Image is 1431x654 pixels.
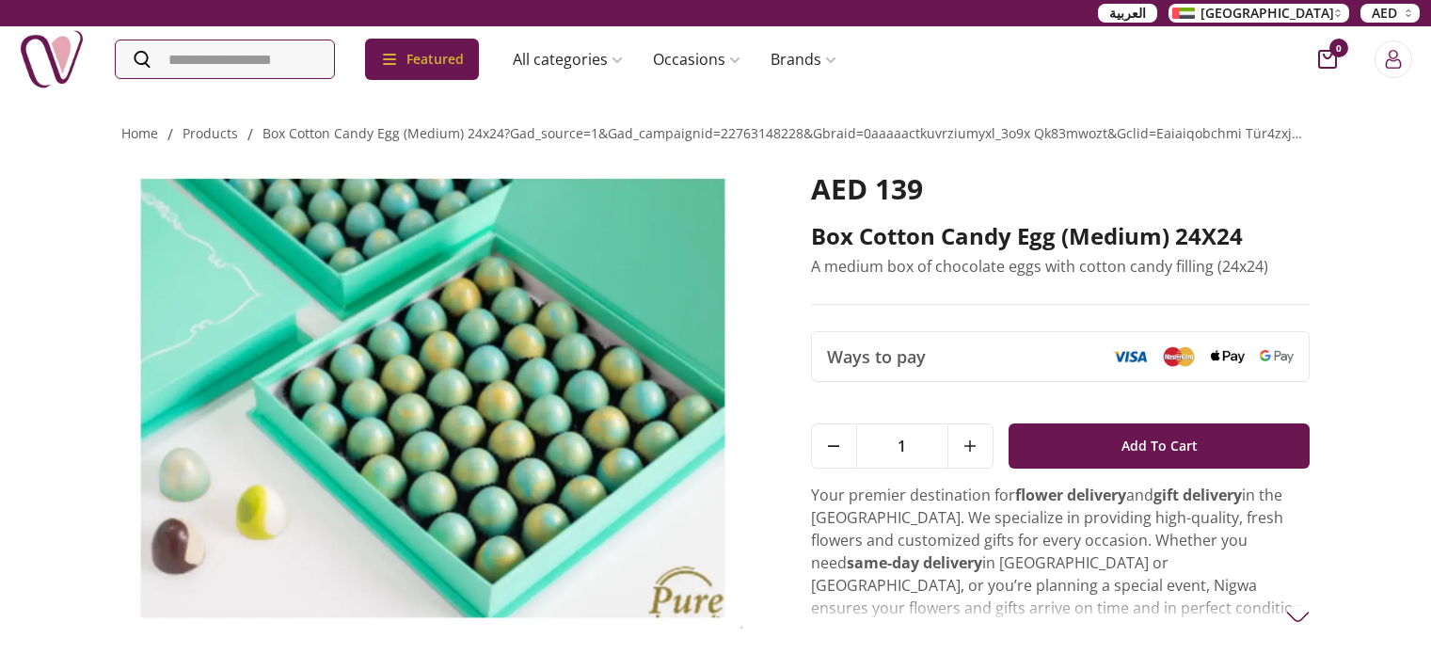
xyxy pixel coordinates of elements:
[857,424,947,468] span: 1
[1121,429,1198,463] span: Add To Cart
[638,40,755,78] a: Occasions
[1009,423,1311,469] button: Add To Cart
[1153,485,1242,505] strong: gift delivery
[811,255,1311,278] p: A medium box of chocolate eggs with cotton candy filling (24x24)
[1211,350,1245,364] img: Apple Pay
[183,124,238,142] a: products
[1200,4,1334,23] span: [GEOGRAPHIC_DATA]
[1318,50,1337,69] button: cart-button
[827,343,926,370] span: Ways to pay
[167,123,173,146] li: /
[1286,605,1310,629] img: arrow
[1172,8,1195,19] img: Arabic_dztd3n.png
[1372,4,1397,23] span: AED
[1375,40,1412,78] button: Login
[19,26,85,92] img: Nigwa-uae-gifts
[1015,485,1126,505] strong: flower delivery
[1260,350,1294,363] img: Google Pay
[755,40,851,78] a: Brands
[1109,4,1146,23] span: العربية
[847,552,982,573] strong: same-day delivery
[498,40,638,78] a: All categories
[247,123,253,146] li: /
[1169,4,1349,23] button: [GEOGRAPHIC_DATA]
[365,39,479,80] div: Featured
[1162,346,1196,366] img: Mastercard
[1360,4,1420,23] button: AED
[121,172,758,629] img: Box Cotton Candy Egg (Medium) 24X24
[1329,39,1348,57] span: 0
[121,124,158,142] a: Home
[1113,350,1147,363] img: Visa
[811,169,923,208] span: AED 139
[811,221,1311,251] h2: Box Cotton Candy Egg (Medium) 24X24
[116,40,334,78] input: Search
